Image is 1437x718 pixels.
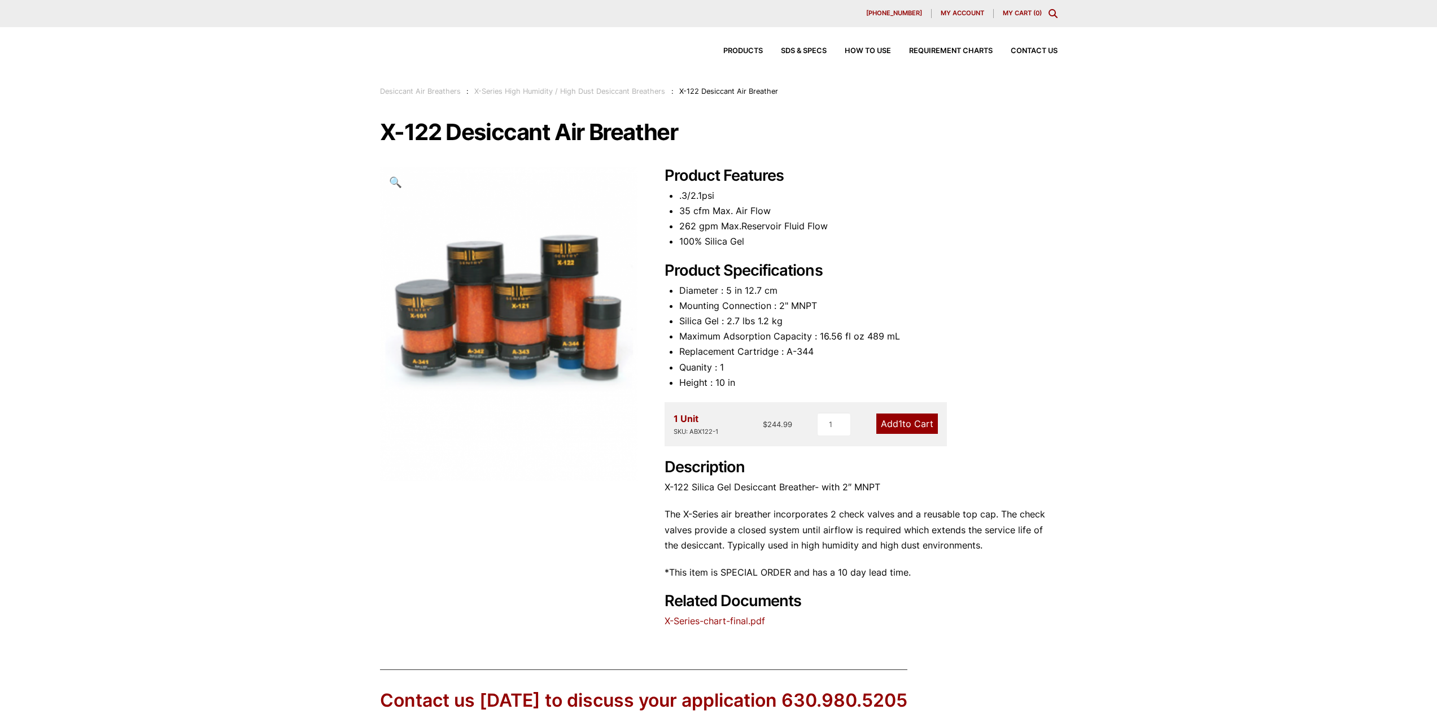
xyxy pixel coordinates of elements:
[679,219,1058,234] li: 262 gpm Max.Reservoir Fluid Flow
[679,298,1058,314] li: Mounting Connection : 2" MNPT
[827,47,891,55] a: How to Use
[891,47,993,55] a: Requirement Charts
[876,414,938,434] a: Add1to Cart
[857,9,932,18] a: [PHONE_NUMBER]
[763,420,792,429] bdi: 244.99
[665,507,1058,553] p: The X-Series air breather incorporates 2 check valves and a reusable top cap. The check valves pr...
[1049,9,1058,18] div: Toggle Modal Content
[679,314,1058,329] li: Silica Gel : 2.7 lbs 1.2 kg
[781,47,827,55] span: SDS & SPECS
[679,283,1058,298] li: Diameter : 5 in 12.7 cm
[380,87,461,95] a: Desiccant Air Breathers
[679,329,1058,344] li: Maximum Adsorption Capacity : 16.56 fl oz 489 mL
[932,9,994,18] a: My account
[705,47,763,55] a: Products
[1003,9,1042,17] a: My Cart (0)
[723,47,763,55] span: Products
[679,87,778,95] span: X-122 Desiccant Air Breather
[380,167,411,198] a: View full-screen image gallery
[380,688,907,713] div: Contact us [DATE] to discuss your application 630.980.5205
[665,565,1058,580] p: *This item is SPECIAL ORDER and has a 10 day lead time.
[679,375,1058,390] li: Height : 10 in
[1036,9,1039,17] span: 0
[679,203,1058,219] li: 35 cfm Max. Air Flow
[466,87,469,95] span: :
[679,188,1058,203] li: .3/2.1psi
[679,344,1058,359] li: Replacement Cartridge : A-344
[909,47,993,55] span: Requirement Charts
[665,458,1058,477] h2: Description
[674,427,718,437] div: SKU: ABX122-1
[665,480,1058,495] p: X-122 Silica Gel Desiccant Breather- with 2″ MNPT
[674,411,718,437] div: 1 Unit
[679,360,1058,375] li: Quanity : 1
[389,176,402,188] span: 🔍
[941,10,984,16] span: My account
[993,47,1058,55] a: Contact Us
[679,234,1058,249] li: 100% Silica Gel
[763,420,767,429] span: $
[474,87,665,95] a: X-Series High Humidity / High Dust Desiccant Breathers
[665,167,1058,185] h2: Product Features
[671,87,674,95] span: :
[763,47,827,55] a: SDS & SPECS
[665,615,765,626] a: X-Series-chart-final.pdf
[866,10,922,16] span: [PHONE_NUMBER]
[380,167,637,481] img: X-122 Desiccant Air Breather
[898,418,902,429] span: 1
[380,36,549,58] img: Delta Adsorbents
[665,262,1058,280] h2: Product Specifications
[380,120,1058,144] h1: X-122 Desiccant Air Breather
[845,47,891,55] span: How to Use
[1011,47,1058,55] span: Contact Us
